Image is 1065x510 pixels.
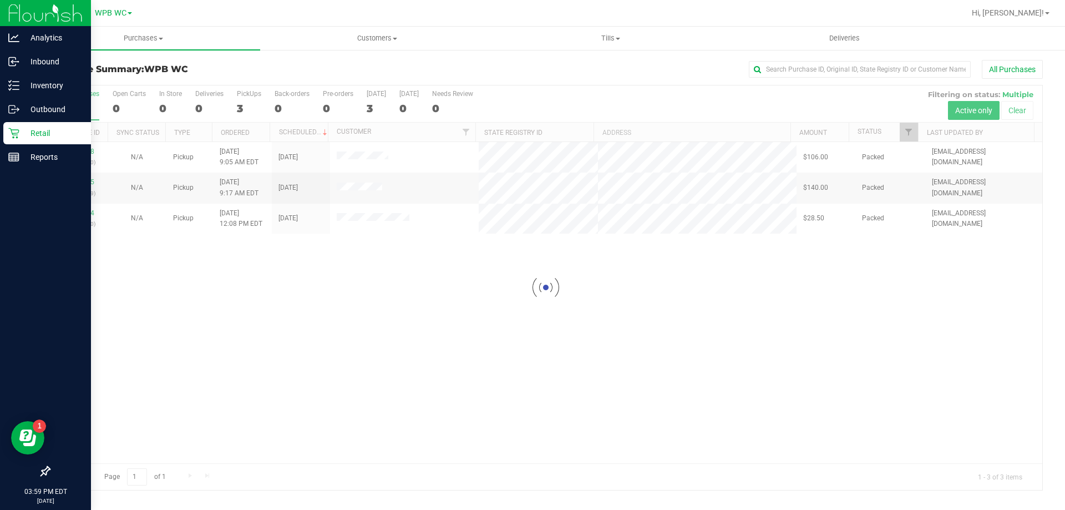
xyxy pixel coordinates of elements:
[33,420,46,433] iframe: Resource center unread badge
[982,60,1043,79] button: All Purchases
[19,127,86,140] p: Retail
[749,61,971,78] input: Search Purchase ID, Original ID, State Registry ID or Customer Name...
[261,33,493,43] span: Customers
[19,79,86,92] p: Inventory
[8,128,19,139] inline-svg: Retail
[972,8,1044,17] span: Hi, [PERSON_NAME]!
[5,497,86,505] p: [DATE]
[5,487,86,497] p: 03:59 PM EDT
[19,103,86,116] p: Outbound
[814,33,875,43] span: Deliveries
[494,27,727,50] a: Tills
[8,32,19,43] inline-svg: Analytics
[19,55,86,68] p: Inbound
[494,33,727,43] span: Tills
[260,27,494,50] a: Customers
[8,152,19,163] inline-svg: Reports
[144,64,188,74] span: WPB WC
[8,104,19,115] inline-svg: Outbound
[8,56,19,67] inline-svg: Inbound
[19,31,86,44] p: Analytics
[27,27,260,50] a: Purchases
[95,8,126,18] span: WPB WC
[19,150,86,164] p: Reports
[8,80,19,91] inline-svg: Inventory
[728,27,961,50] a: Deliveries
[11,421,44,455] iframe: Resource center
[49,64,380,74] h3: Purchase Summary:
[27,33,260,43] span: Purchases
